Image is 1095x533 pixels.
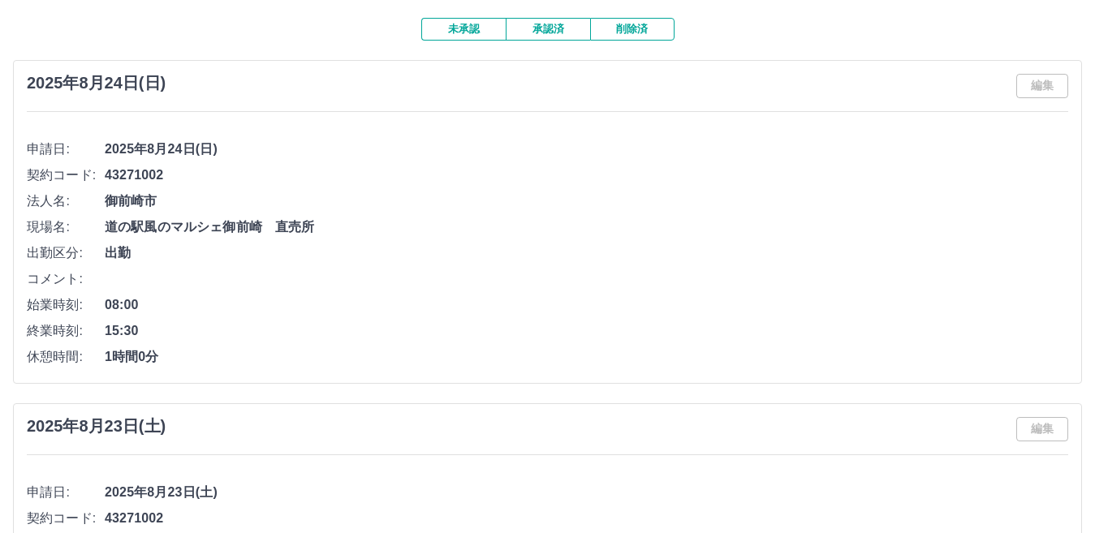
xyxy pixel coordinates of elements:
span: 2025年8月23日(土) [105,483,1068,502]
span: 43271002 [105,165,1068,185]
span: 出勤区分: [27,243,105,263]
span: 御前崎市 [105,191,1068,211]
span: 法人名: [27,191,105,211]
button: 削除済 [590,18,675,41]
span: コメント: [27,269,105,289]
button: 未承認 [421,18,506,41]
span: 1時間0分 [105,347,1068,367]
span: 道の駅風のマルシェ御前崎 直売所 [105,217,1068,237]
span: 申請日: [27,483,105,502]
button: 承認済 [506,18,590,41]
span: 2025年8月24日(日) [105,140,1068,159]
span: 現場名: [27,217,105,237]
span: 終業時刻: [27,321,105,341]
span: 契約コード: [27,165,105,185]
span: 08:00 [105,295,1068,315]
span: 申請日: [27,140,105,159]
span: 始業時刻: [27,295,105,315]
span: 契約コード: [27,509,105,528]
h3: 2025年8月24日(日) [27,74,166,92]
span: 出勤 [105,243,1068,263]
h3: 2025年8月23日(土) [27,417,166,436]
span: 休憩時間: [27,347,105,367]
span: 43271002 [105,509,1068,528]
span: 15:30 [105,321,1068,341]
